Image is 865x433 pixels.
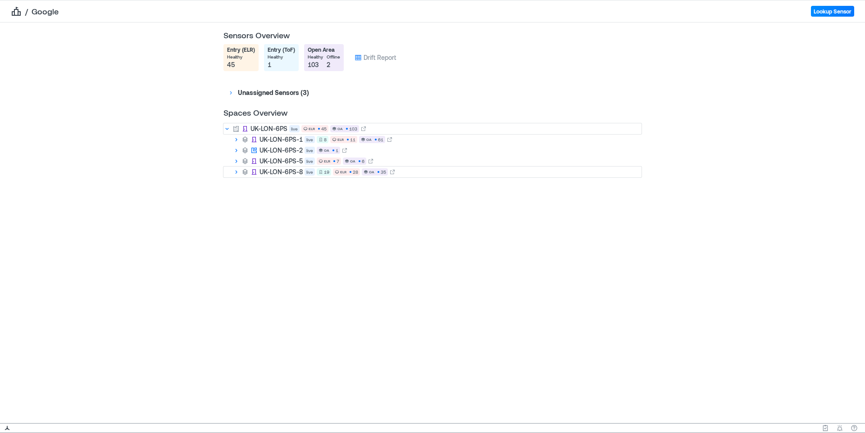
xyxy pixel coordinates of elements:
[268,53,283,60] p: healthy
[350,158,355,164] p: OA
[223,86,313,100] button: Unassigned Sensors (3)
[308,46,340,53] p: Open Area
[305,147,315,154] div: live
[336,147,338,154] p: 1
[364,53,396,62] a: Drift Report
[321,125,327,132] p: 45
[337,137,344,142] p: ELR
[289,125,300,132] div: live
[223,107,642,118] p: Spaces Overview
[811,6,854,17] button: Lookup Sensor
[305,136,315,143] div: live
[227,60,242,69] p: 45
[381,168,386,176] p: 35
[353,168,358,176] p: 28
[366,137,372,142] p: OA
[268,46,295,53] p: Entry (ToF)
[327,53,340,60] p: offline
[25,6,28,17] span: /
[223,30,642,41] p: Sensors Overview
[308,53,323,60] p: healthy
[11,6,59,17] nav: breadcrumb
[32,6,59,17] a: Google
[259,135,303,144] p: UK-LON-6PS-1
[337,158,339,165] p: 7
[378,136,383,143] p: 61
[227,46,255,53] p: Entry (ELR)
[305,168,315,176] div: live
[324,158,330,164] p: ELR
[324,136,327,143] p: 8
[305,158,315,165] div: live
[340,169,346,175] p: ELR
[350,136,355,143] p: 11
[268,60,283,69] p: 1
[259,157,303,166] p: UK-LON-6PS-5
[324,148,329,153] p: OA
[349,125,357,132] p: 103
[250,124,287,133] p: UK-LON-6PS
[238,88,309,97] p: Unassigned Sensors ( 3 )
[327,60,340,69] p: 2
[227,53,242,60] p: healthy
[259,146,303,155] p: UK-LON-6PS-2
[337,126,343,131] p: OA
[309,126,315,131] p: ELR
[362,158,364,165] p: 6
[369,169,374,175] p: OA
[259,167,303,176] p: UK-LON-6PS-8
[324,168,329,176] p: 19
[308,60,323,69] p: 103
